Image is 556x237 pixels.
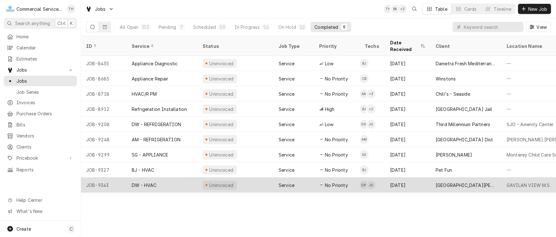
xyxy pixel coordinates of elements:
div: Joey Gallegos's Avatar [367,181,376,189]
span: New Job [527,6,548,12]
div: SG [360,150,369,159]
a: Reports [4,164,77,175]
div: Carson Bourdet's Avatar [360,74,369,83]
div: Completed [314,24,338,30]
div: David Waite's Avatar [360,120,369,129]
div: Scheduled [193,24,216,30]
div: Service [279,91,294,97]
div: Audie Murphy's Avatar [360,135,369,144]
span: C [70,226,73,232]
span: No Priority [325,151,348,158]
a: Calendar [4,42,77,53]
div: Job Type [279,43,309,49]
div: Client [436,43,495,49]
div: BJ [360,165,369,174]
a: Go to Help Center [4,195,77,205]
div: [DATE] [385,147,431,162]
div: Priority [319,43,353,49]
span: Jobs [95,6,106,12]
div: David Waite's Avatar [360,181,369,189]
div: Service [279,75,294,82]
span: Clients [16,144,74,150]
div: [GEOGRAPHIC_DATA] Dist. [436,136,494,143]
div: JOB-9343 [81,177,127,193]
div: Service [279,60,294,67]
div: Uninvoiced [209,91,234,97]
div: Brian Key's Avatar [391,4,400,13]
span: No Priority [325,167,348,173]
span: Low [325,121,333,128]
a: Clients [4,142,77,152]
div: DW - REFRIGERATION [132,121,181,128]
div: TH [66,4,75,13]
div: Dametra Fresh Mediterranean [436,60,496,67]
button: Open search [409,4,420,14]
div: Third Millennium Partners [436,121,490,128]
span: No Priority [325,75,348,82]
a: Go to Pricebook [4,153,77,163]
div: Service [279,106,294,112]
div: Tricia Hansen's Avatar [66,4,75,13]
div: [PERSON_NAME] [436,151,472,158]
div: [DATE] [385,71,431,86]
span: Create [16,226,31,232]
div: [DATE] [385,56,431,71]
div: BJ [360,59,369,68]
span: High [325,106,335,112]
div: Service [279,136,294,143]
div: + 2 [367,105,376,113]
div: Service [279,151,294,158]
div: JG [367,120,376,129]
div: [DATE] [385,132,431,147]
span: Reports [16,166,74,173]
a: Purchase Orders [4,108,77,119]
div: Uninvoiced [209,151,234,158]
div: Commercial Service Co.'s Avatar [6,4,15,13]
div: Date Received [390,39,419,53]
div: 22 [300,24,305,30]
div: Winstons [436,75,456,82]
div: JOB-8912 [81,101,127,117]
span: No Priority [325,136,348,143]
div: AM [360,135,369,144]
span: Calendar [16,44,74,51]
div: TH [384,4,393,13]
div: Joey Gallegos's Avatar [367,120,376,129]
div: JOB-9327 [81,162,127,177]
div: [DATE] [385,117,431,132]
div: C [6,4,15,13]
span: Invoices [16,99,74,106]
div: Audie Murphy's Avatar [360,89,369,98]
div: [DATE] [385,86,431,101]
div: Uninvoiced [209,121,234,128]
input: Keyword search [464,22,520,32]
div: Service [279,121,294,128]
span: Search anything [15,20,50,27]
div: AM - REFRIGERATION [132,136,180,143]
div: Sebastian Gomez's Avatar [360,150,369,159]
span: No Priority [325,91,348,97]
div: JOB-9299 [81,147,127,162]
div: Service [132,43,191,49]
div: BK [391,4,400,13]
div: Service [279,182,294,189]
div: [GEOGRAPHIC_DATA] Jail [436,106,492,112]
span: Job Series [16,89,74,95]
div: GAVILAN VIEW M.S. [507,182,551,189]
div: Pending [159,24,176,30]
a: Go to Jobs [83,4,117,14]
a: Go to Jobs [4,65,77,75]
div: ID [86,43,120,49]
div: Chili's - Seaside [436,91,470,97]
div: JOB-8718 [81,86,127,101]
div: Uninvoiced [209,182,234,189]
div: SG - APPLIANCE [132,151,168,158]
span: Low [325,60,333,67]
div: Cards [464,6,477,12]
div: Appliance Diagnostic [132,60,178,67]
div: Uninvoiced [209,136,234,143]
div: In Progress [235,24,260,30]
div: Uninvoiced [209,75,234,82]
div: HVAC/R PM [132,91,157,97]
div: Commercial Service Co. [16,6,63,12]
